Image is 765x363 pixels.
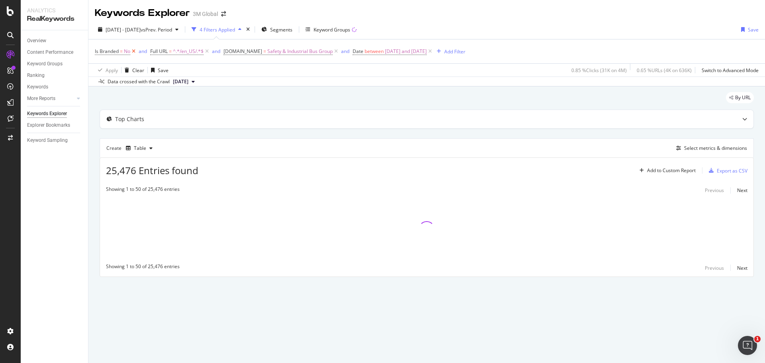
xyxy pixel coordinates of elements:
div: Explorer Bookmarks [27,121,70,130]
span: between [365,48,384,55]
span: Full URL [150,48,168,55]
button: Save [148,64,169,77]
div: Previous [705,265,724,271]
a: Explorer Bookmarks [27,121,82,130]
button: Switch to Advanced Mode [698,64,759,77]
div: Add to Custom Report [647,168,696,173]
div: and [139,48,147,55]
a: Keywords Explorer [27,110,82,118]
button: Segments [258,23,296,36]
div: and [212,48,220,55]
button: [DATE] - [DATE]vsPrev. Period [95,23,182,36]
a: Content Performance [27,48,82,57]
span: [DOMAIN_NAME] [224,48,262,55]
button: Add Filter [433,47,465,56]
span: ^.*/en_US/.*$ [173,46,204,57]
button: Save [738,23,759,36]
div: 0.65 % URLs ( 4K on 636K ) [637,67,692,74]
div: Data crossed with the Crawl [108,78,170,85]
div: Keyword Groups [27,60,63,68]
button: and [341,47,349,55]
div: Create [106,142,156,155]
a: Ranking [27,71,82,80]
span: vs Prev. Period [141,26,172,33]
div: Showing 1 to 50 of 25,476 entries [106,186,180,195]
div: Keywords Explorer [95,6,190,20]
button: Clear [122,64,144,77]
div: RealKeywords [27,14,82,24]
span: [DATE] - [DATE] [106,26,141,33]
iframe: Intercom live chat [738,336,757,355]
div: arrow-right-arrow-left [221,11,226,17]
div: and [341,48,349,55]
span: 1 [754,336,761,342]
div: Showing 1 to 50 of 25,476 entries [106,263,180,273]
div: Next [737,265,747,271]
div: Next [737,187,747,194]
a: Overview [27,37,82,45]
div: Save [748,26,759,33]
div: legacy label [726,92,754,103]
div: Previous [705,187,724,194]
div: Select metrics & dimensions [684,145,747,151]
div: Overview [27,37,46,45]
button: [DATE] [170,77,198,86]
button: Previous [705,186,724,195]
button: 4 Filters Applied [188,23,245,36]
button: Previous [705,263,724,273]
div: 3M Global [193,10,218,18]
span: No [124,46,130,57]
span: Safety & Industrial Bus Group [267,46,333,57]
span: 25,476 Entries found [106,164,198,177]
div: More Reports [27,94,55,103]
div: Keyword Groups [314,26,350,33]
button: Table [123,142,156,155]
span: Date [353,48,363,55]
button: Add to Custom Report [636,164,696,177]
div: Top Charts [115,115,144,123]
div: Keyword Sampling [27,136,68,145]
div: Apply [106,67,118,74]
span: = [169,48,172,55]
button: and [139,47,147,55]
div: Ranking [27,71,45,80]
a: Keyword Groups [27,60,82,68]
div: times [245,26,251,33]
button: Next [737,263,747,273]
div: Keywords [27,83,48,91]
div: 0.85 % Clicks ( 31K on 4M ) [571,67,627,74]
div: Content Performance [27,48,73,57]
button: Export as CSV [706,164,747,177]
span: By URL [735,95,751,100]
div: Switch to Advanced Mode [702,67,759,74]
span: 2025 Aug. 17th [173,78,188,85]
div: Add Filter [444,48,465,55]
a: Keywords [27,83,82,91]
span: Is Branded [95,48,119,55]
button: Select metrics & dimensions [673,143,747,153]
div: Save [158,67,169,74]
button: and [212,47,220,55]
div: Analytics [27,6,82,14]
div: Table [134,146,146,151]
button: Next [737,186,747,195]
a: Keyword Sampling [27,136,82,145]
span: = [263,48,266,55]
div: Keywords Explorer [27,110,67,118]
span: Segments [270,26,292,33]
div: 4 Filters Applied [200,26,235,33]
a: More Reports [27,94,75,103]
span: [DATE] and [DATE] [385,46,427,57]
div: Clear [132,67,144,74]
button: Keyword Groups [302,23,360,36]
span: = [120,48,123,55]
button: Apply [95,64,118,77]
div: Export as CSV [717,167,747,174]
